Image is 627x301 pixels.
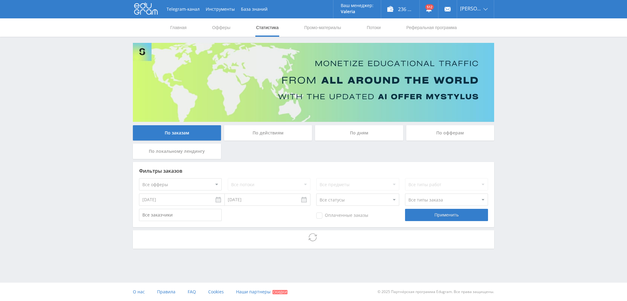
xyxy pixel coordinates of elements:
a: Правила [157,283,175,301]
div: По действиям [224,125,312,141]
img: Banner [133,43,494,122]
div: Применить [405,209,488,221]
a: Статистика [255,18,279,37]
p: Ваш менеджер: [341,3,374,8]
a: Промо-материалы [304,18,342,37]
input: Все заказчики [139,209,222,221]
span: О нас [133,289,145,295]
div: По дням [315,125,403,141]
div: По заказам [133,125,221,141]
a: Главная [170,18,187,37]
a: Cookies [208,283,224,301]
span: Оплаченные заказы [316,213,368,219]
span: Cookies [208,289,224,295]
span: Наши партнеры [236,289,271,295]
span: FAQ [188,289,196,295]
span: Правила [157,289,175,295]
a: О нас [133,283,145,301]
div: © 2025 Партнёрская программа Edugram. Все права защищены. [317,283,494,301]
a: Реферальная программа [406,18,457,37]
a: FAQ [188,283,196,301]
a: Офферы [212,18,231,37]
div: По локальному лендингу [133,144,221,159]
div: Фильтры заказов [139,168,488,174]
span: Скидки [272,290,287,294]
p: Valeria [341,9,374,14]
a: Потоки [366,18,381,37]
a: Наши партнеры Скидки [236,283,287,301]
span: [PERSON_NAME] [460,6,482,11]
div: По офферам [406,125,494,141]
